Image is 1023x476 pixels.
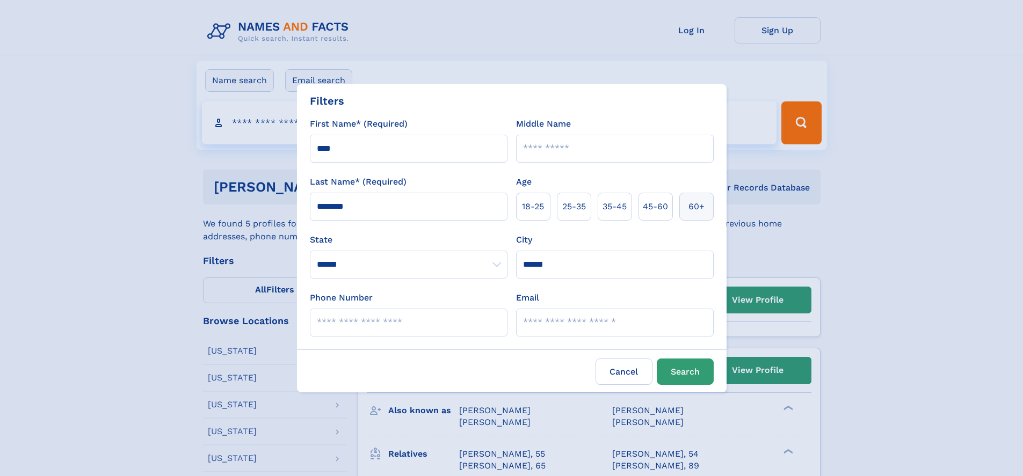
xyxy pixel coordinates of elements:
label: Middle Name [516,118,571,130]
span: 25‑35 [562,200,586,213]
span: 45‑60 [643,200,668,213]
label: State [310,233,507,246]
span: 60+ [688,200,705,213]
div: Filters [310,93,344,109]
label: Email [516,291,539,304]
label: Cancel [596,358,652,385]
span: 18‑25 [522,200,544,213]
label: City [516,233,532,246]
label: Age [516,175,532,188]
label: Last Name* (Required) [310,175,407,188]
button: Search [657,358,714,385]
span: 35‑45 [603,200,627,213]
label: Phone Number [310,291,373,304]
label: First Name* (Required) [310,118,408,130]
